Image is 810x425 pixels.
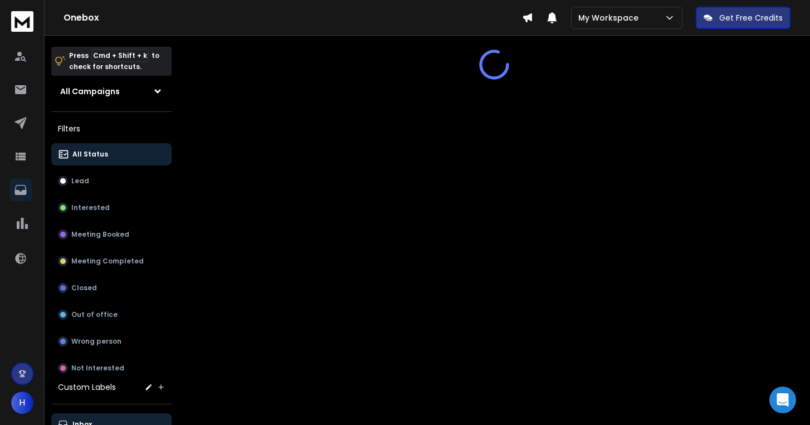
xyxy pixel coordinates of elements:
[51,250,172,272] button: Meeting Completed
[58,382,116,393] h3: Custom Labels
[71,337,121,346] p: Wrong person
[719,12,783,23] p: Get Free Credits
[51,197,172,219] button: Interested
[51,80,172,102] button: All Campaigns
[51,277,172,299] button: Closed
[51,223,172,246] button: Meeting Booked
[71,177,89,185] p: Lead
[11,11,33,32] img: logo
[51,330,172,353] button: Wrong person
[51,304,172,326] button: Out of office
[69,50,159,72] p: Press to check for shortcuts.
[51,357,172,379] button: Not Interested
[51,170,172,192] button: Lead
[11,392,33,414] button: H
[71,203,110,212] p: Interested
[71,364,124,373] p: Not Interested
[578,12,643,23] p: My Workspace
[72,150,108,159] p: All Status
[696,7,791,29] button: Get Free Credits
[60,86,120,97] h1: All Campaigns
[51,121,172,136] h3: Filters
[71,230,129,239] p: Meeting Booked
[51,143,172,165] button: All Status
[71,310,118,319] p: Out of office
[71,284,97,292] p: Closed
[769,387,796,413] div: Open Intercom Messenger
[64,11,522,25] h1: Onebox
[91,49,149,62] span: Cmd + Shift + k
[71,257,144,266] p: Meeting Completed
